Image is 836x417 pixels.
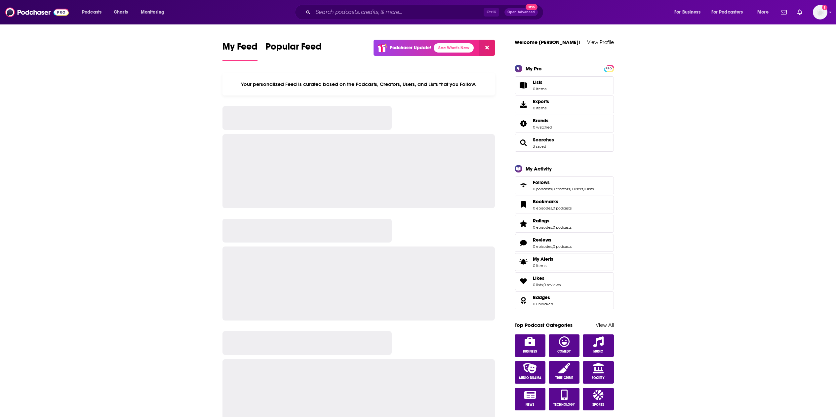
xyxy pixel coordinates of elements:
[533,79,546,85] span: Lists
[515,234,614,252] span: Reviews
[141,8,164,17] span: Monitoring
[517,81,530,90] span: Lists
[670,7,709,18] button: open menu
[533,187,552,191] a: 0 podcasts
[707,7,753,18] button: open menu
[533,137,554,143] a: Searches
[82,8,101,17] span: Podcasts
[711,8,743,17] span: For Podcasters
[515,176,614,194] span: Follows
[813,5,827,19] img: User Profile
[533,98,549,104] span: Exports
[533,244,552,249] a: 0 episodes
[593,350,603,354] span: Music
[587,39,614,45] a: View Profile
[301,5,550,20] div: Search podcasts, credits, & more...
[517,277,530,286] a: Likes
[533,118,548,124] span: Brands
[515,291,614,309] span: Badges
[533,256,553,262] span: My Alerts
[813,5,827,19] button: Show profile menu
[533,144,546,149] a: 3 saved
[533,118,552,124] a: Brands
[533,87,546,91] span: 0 items
[136,7,173,18] button: open menu
[222,41,258,61] a: My Feed
[533,275,561,281] a: Likes
[533,125,552,130] a: 0 watched
[515,322,573,328] a: Top Podcast Categories
[517,100,530,109] span: Exports
[515,272,614,290] span: Likes
[549,388,580,410] a: Technology
[517,181,530,190] a: Follows
[584,187,594,191] a: 0 lists
[517,200,530,209] a: Bookmarks
[533,218,572,224] a: Ratings
[533,302,553,306] a: 0 unlocked
[552,244,553,249] span: ,
[605,65,613,70] a: PRO
[533,237,572,243] a: Reviews
[533,275,544,281] span: Likes
[533,179,594,185] a: Follows
[517,257,530,267] span: My Alerts
[533,106,549,110] span: 0 items
[753,7,777,18] button: open menu
[674,8,700,17] span: For Business
[515,115,614,133] span: Brands
[605,66,613,71] span: PRO
[533,263,553,268] span: 0 items
[570,187,571,191] span: ,
[822,5,827,10] svg: Add a profile image
[592,403,604,407] span: Sports
[109,7,132,18] a: Charts
[533,283,543,287] a: 0 lists
[526,166,552,172] div: My Activity
[484,8,499,17] span: Ctrl K
[549,361,580,384] a: True Crime
[583,334,614,357] a: Music
[549,334,580,357] a: Comedy
[553,206,572,210] a: 0 podcasts
[515,134,614,152] span: Searches
[515,388,546,410] a: News
[526,65,542,72] div: My Pro
[757,8,769,17] span: More
[552,225,553,230] span: ,
[507,11,535,14] span: Open Advanced
[552,187,552,191] span: ,
[515,76,614,94] a: Lists
[557,350,571,354] span: Comedy
[552,206,553,210] span: ,
[533,294,553,300] a: Badges
[114,8,128,17] span: Charts
[77,7,110,18] button: open menu
[553,225,572,230] a: 0 podcasts
[583,388,614,410] a: Sports
[533,79,542,85] span: Lists
[533,199,558,205] span: Bookmarks
[553,244,572,249] a: 0 podcasts
[795,7,805,18] a: Show notifications dropdown
[515,95,614,113] a: Exports
[222,41,258,56] span: My Feed
[533,206,552,210] a: 0 episodes
[517,296,530,305] a: Badges
[504,8,538,16] button: Open AdvancedNew
[533,294,550,300] span: Badges
[596,322,614,328] a: View All
[583,187,584,191] span: ,
[533,179,550,185] span: Follows
[515,39,580,45] a: Welcome [PERSON_NAME]!
[5,6,69,19] img: Podchaser - Follow, Share and Rate Podcasts
[517,138,530,147] a: Searches
[583,361,614,384] a: Society
[515,361,546,384] a: Audio Drama
[543,283,543,287] span: ,
[515,253,614,271] a: My Alerts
